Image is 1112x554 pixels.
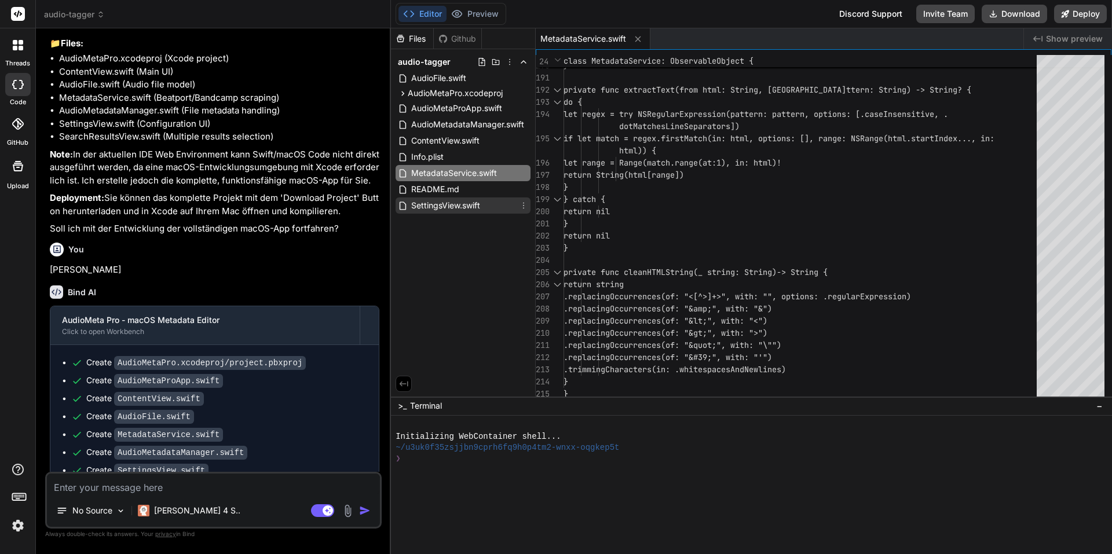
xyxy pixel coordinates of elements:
[536,72,548,84] div: 191
[740,133,971,144] span: ml, options: [], range: NSRange(html.startIndex...
[846,85,971,95] span: ttern: String) -> String? {
[536,388,548,400] div: 215
[1096,400,1103,412] span: −
[86,446,247,458] div: Create
[114,374,223,388] code: AudioMetaProApp.swift
[59,130,379,144] li: SearchResultsView.swift (Multiple results selection)
[564,364,740,375] span: .trimmingCharacters(in: .whitespacesAn
[62,314,348,326] div: AudioMeta Pro - macOS Metadata Editor
[536,278,548,291] div: 206
[10,97,26,107] label: code
[114,446,247,460] code: AudioMetadataManager.swift
[396,431,561,442] span: Initializing WebContainer shell...
[740,315,767,326] span: : "<")
[114,410,194,424] code: AudioFile.swift
[536,96,548,108] div: 193
[536,84,548,96] div: 192
[1046,33,1103,45] span: Show preview
[619,145,656,156] span: html)) {
[564,303,740,314] span: .replacingOccurrences(of: "&amp;", wit
[59,78,379,91] li: AudioFile.swift (Audio file model)
[68,287,96,298] h6: Bind AI
[86,428,223,441] div: Create
[50,263,379,277] p: [PERSON_NAME]
[410,182,460,196] span: README.md
[536,339,548,351] div: 211
[447,6,503,22] button: Preview
[398,400,407,412] span: >_
[564,243,568,253] span: }
[536,266,548,278] div: 205
[44,9,105,20] span: audio-tagger
[564,182,568,192] span: }
[536,133,548,145] div: 195
[50,306,360,344] button: AudioMeta Pro - macOS Metadata EditorClick to open Workbench
[564,388,568,399] span: }
[396,442,619,453] span: ~/u3uk0f35zsjjbn9cprh6fq9h0p4tm2-wnxx-oqgkep5t
[536,108,548,120] div: 194
[86,375,223,387] div: Create
[740,303,772,314] span: h: "&")
[410,150,445,164] span: Info.plist
[564,279,624,289] span: return string
[86,410,194,423] div: Create
[398,6,447,22] button: Editor
[45,529,382,540] p: Always double-check its answers. Your in Bind
[536,230,548,242] div: 202
[564,157,716,168] span: let range = Range(match.range(at:
[50,222,379,236] p: Soll ich mit der Entwicklung der vollständigen macOS-App fortfahren?
[408,87,503,99] span: AudioMetaPro.xcodeproj
[536,169,548,181] div: 197
[564,352,740,362] span: .replacingOccurrences(of: "&#39;", wit
[740,352,772,362] span: h: "'")
[564,194,605,204] span: } catch {
[59,104,379,118] li: AudioMetadataManager.swift (File metadata handling)
[740,109,948,119] span: ttern: pattern, options: [.caseInsensitive, .
[564,97,582,107] span: do {
[5,58,30,68] label: threads
[536,303,548,315] div: 208
[50,192,379,218] p: Sie können das komplette Projekt mit dem 'Download Project' Button herunterladen und in Xcode auf...
[434,33,481,45] div: Github
[410,71,467,85] span: AudioFile.swift
[86,392,204,405] div: Create
[1054,5,1107,23] button: Deploy
[536,218,548,230] div: 201
[410,199,481,212] span: SettingsView.swift
[8,516,28,535] img: settings
[68,244,84,255] h6: You
[536,193,548,206] div: 199
[59,91,379,105] li: MetadataService.swift (Beatport/Bandcamp scraping)
[536,56,548,68] span: 24
[61,38,83,49] strong: Files:
[536,254,548,266] div: 204
[114,464,209,478] code: SettingsView.swift
[391,33,433,45] div: Files
[86,464,209,476] div: Create
[619,121,740,131] span: dotMatchesLineSeparators])
[740,328,767,338] span: : ">")
[550,193,565,206] div: Click to collapse the range.
[359,505,371,516] img: icon
[59,65,379,79] li: ContentView.swift (Main UI)
[550,266,565,278] div: Click to collapse the range.
[550,133,565,145] div: Click to collapse the range.
[536,364,548,376] div: 213
[971,133,994,144] span: , in:
[396,453,401,464] span: ❯
[114,428,223,442] code: MetadataService.swift
[777,267,828,277] span: -> String {
[564,230,610,241] span: return nil
[59,118,379,131] li: SettingsView.swift (Configuration UI)
[564,291,740,302] span: .replacingOccurrences(of: "<[^>]+>", w
[410,101,503,115] span: AudioMetaProApp.swift
[536,181,548,193] div: 198
[410,400,442,412] span: Terminal
[536,206,548,218] div: 200
[410,118,525,131] span: AudioMetadataManager.swift
[536,351,548,364] div: 212
[564,376,568,387] span: }
[341,504,354,518] img: attachment
[564,85,846,95] span: private func extractText(from html: String, [GEOGRAPHIC_DATA]
[564,340,740,350] span: .replacingOccurrences(of: "&quot;", wi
